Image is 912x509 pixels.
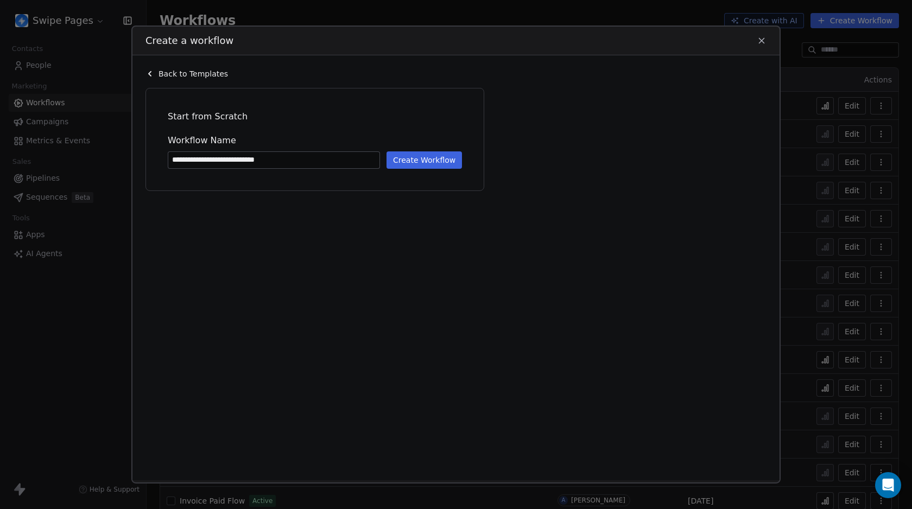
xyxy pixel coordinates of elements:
button: Create Workflow [387,151,462,169]
span: Create a workflow [145,34,233,48]
span: Workflow Name [168,134,462,147]
span: Back to Templates [159,68,228,79]
div: Open Intercom Messenger [875,472,901,498]
span: Start from Scratch [168,110,462,123]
